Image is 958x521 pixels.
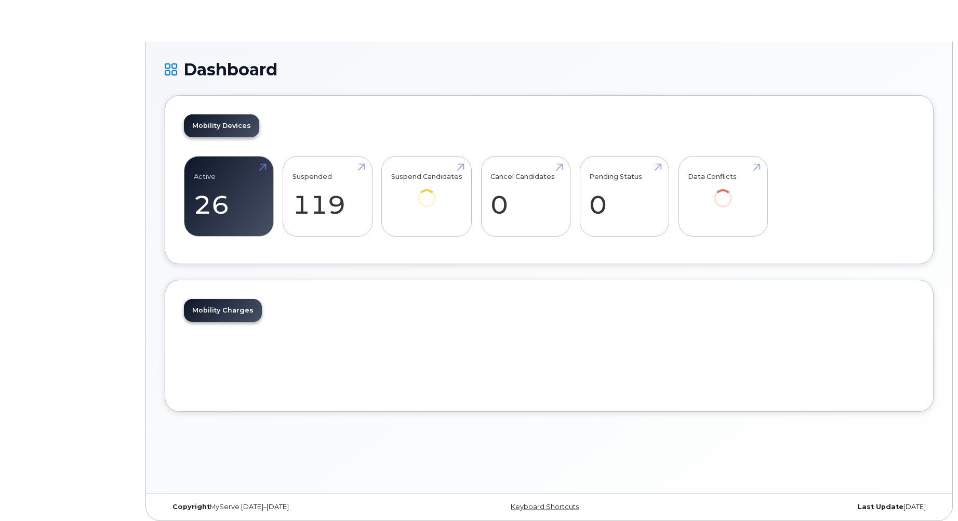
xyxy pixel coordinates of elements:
[490,162,561,231] a: Cancel Candidates 0
[194,162,264,231] a: Active 26
[172,503,210,511] strong: Copyright
[688,162,758,222] a: Data Conflicts
[589,162,659,231] a: Pending Status 0
[677,503,934,511] div: [DATE]
[858,503,903,511] strong: Last Update
[184,114,259,137] a: Mobility Devices
[292,162,363,231] a: Suspended 119
[165,60,934,79] h1: Dashboard
[511,503,579,511] a: Keyboard Shortcuts
[165,503,421,511] div: MyServe [DATE]–[DATE]
[184,299,262,322] a: Mobility Charges
[391,162,462,222] a: Suspend Candidates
